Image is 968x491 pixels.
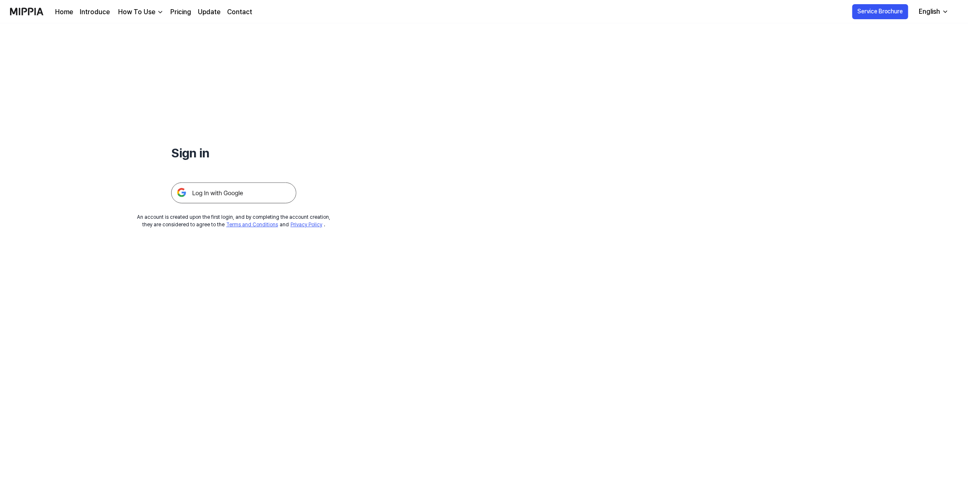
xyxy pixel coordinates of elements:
img: 구글 로그인 버튼 [171,182,296,203]
a: Privacy Policy [291,222,322,228]
a: Home [55,7,73,17]
a: Terms and Conditions [226,222,278,228]
a: Pricing [170,7,191,17]
img: down [157,9,164,15]
div: An account is created upon the first login, and by completing the account creation, they are cons... [137,213,331,228]
a: Introduce [80,7,110,17]
button: How To Use [116,7,164,17]
a: Contact [227,7,252,17]
h1: Sign in [171,144,296,162]
button: English [912,3,954,20]
div: English [917,7,942,17]
a: Update [198,7,220,17]
button: Service Brochure [852,4,908,19]
div: How To Use [116,7,157,17]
